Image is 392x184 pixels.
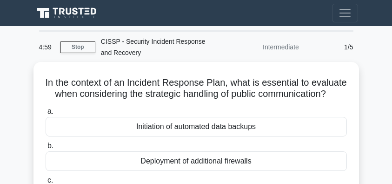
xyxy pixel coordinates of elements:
[47,176,53,184] span: c.
[47,142,53,150] span: b.
[46,117,347,136] div: Initiation of automated data backups
[33,38,60,56] div: 4:59
[223,38,305,56] div: Intermediate
[95,32,223,62] div: CISSP - Security Incident Response and Recovery
[60,41,95,53] a: Stop
[305,38,359,56] div: 1/5
[47,107,53,115] span: a.
[45,77,348,100] h5: In the context of an Incident Response Plan, what is essential to evaluate when considering the s...
[332,4,358,22] button: Toggle navigation
[46,151,347,171] div: Deployment of additional firewalls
